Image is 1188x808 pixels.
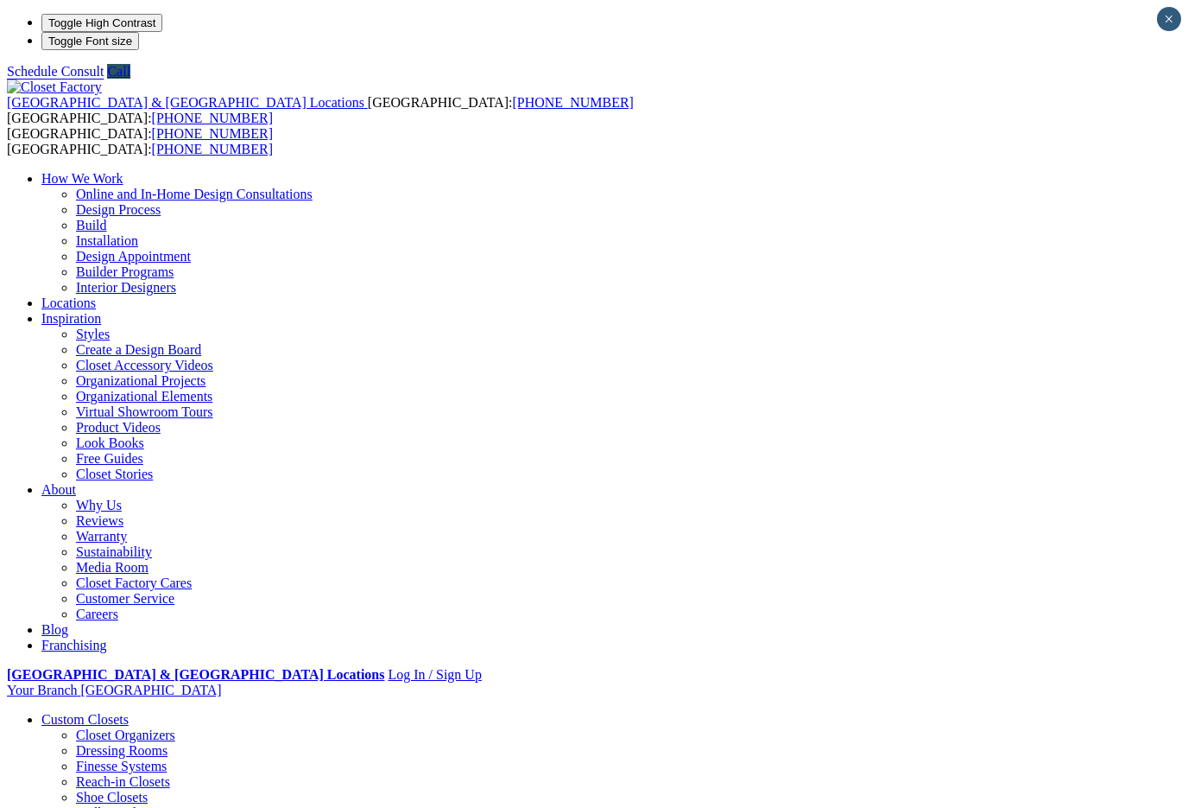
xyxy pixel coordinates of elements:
[41,712,129,727] a: Custom Closets
[76,544,152,559] a: Sustainability
[41,482,76,497] a: About
[41,171,123,186] a: How We Work
[152,142,273,156] a: [PHONE_NUMBER]
[41,32,139,50] button: Toggle Font size
[76,774,170,789] a: Reach-in Closets
[76,759,167,773] a: Finesse Systems
[152,111,273,125] a: [PHONE_NUMBER]
[7,64,104,79] a: Schedule Consult
[1157,7,1181,31] button: Close
[7,683,222,697] a: Your Branch [GEOGRAPHIC_DATA]
[7,80,102,95] img: Closet Factory
[7,667,384,682] a: [GEOGRAPHIC_DATA] & [GEOGRAPHIC_DATA] Locations
[7,683,77,697] span: Your Branch
[76,342,201,357] a: Create a Design Board
[76,591,174,606] a: Customer Service
[76,607,118,621] a: Careers
[76,560,148,575] a: Media Room
[76,233,138,248] a: Installation
[41,296,96,310] a: Locations
[41,311,101,326] a: Inspiration
[76,389,212,404] a: Organizational Elements
[388,667,481,682] a: Log In / Sign Up
[76,264,174,279] a: Builder Programs
[7,126,273,156] span: [GEOGRAPHIC_DATA]: [GEOGRAPHIC_DATA]:
[76,327,110,341] a: Styles
[41,14,162,32] button: Toggle High Contrast
[76,436,144,450] a: Look Books
[152,126,273,141] a: [PHONE_NUMBER]
[76,728,175,742] a: Closet Organizers
[76,280,176,295] a: Interior Designers
[76,202,161,217] a: Design Process
[76,404,213,419] a: Virtual Showroom Tours
[76,218,107,232] a: Build
[76,451,143,466] a: Free Guides
[7,95,634,125] span: [GEOGRAPHIC_DATA]: [GEOGRAPHIC_DATA]:
[41,622,68,637] a: Blog
[76,513,123,528] a: Reviews
[48,35,132,48] span: Toggle Font size
[107,64,130,79] a: Call
[76,420,161,435] a: Product Videos
[7,95,364,110] span: [GEOGRAPHIC_DATA] & [GEOGRAPHIC_DATA] Locations
[76,576,192,590] a: Closet Factory Cares
[48,16,155,29] span: Toggle High Contrast
[76,743,167,758] a: Dressing Rooms
[76,790,148,805] a: Shoe Closets
[76,249,191,264] a: Design Appointment
[76,467,153,481] a: Closet Stories
[76,498,122,512] a: Why Us
[76,529,127,544] a: Warranty
[41,638,107,652] a: Franchising
[76,373,205,388] a: Organizational Projects
[512,95,633,110] a: [PHONE_NUMBER]
[80,683,221,697] span: [GEOGRAPHIC_DATA]
[76,358,213,372] a: Closet Accessory Videos
[7,95,368,110] a: [GEOGRAPHIC_DATA] & [GEOGRAPHIC_DATA] Locations
[76,187,313,201] a: Online and In-Home Design Consultations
